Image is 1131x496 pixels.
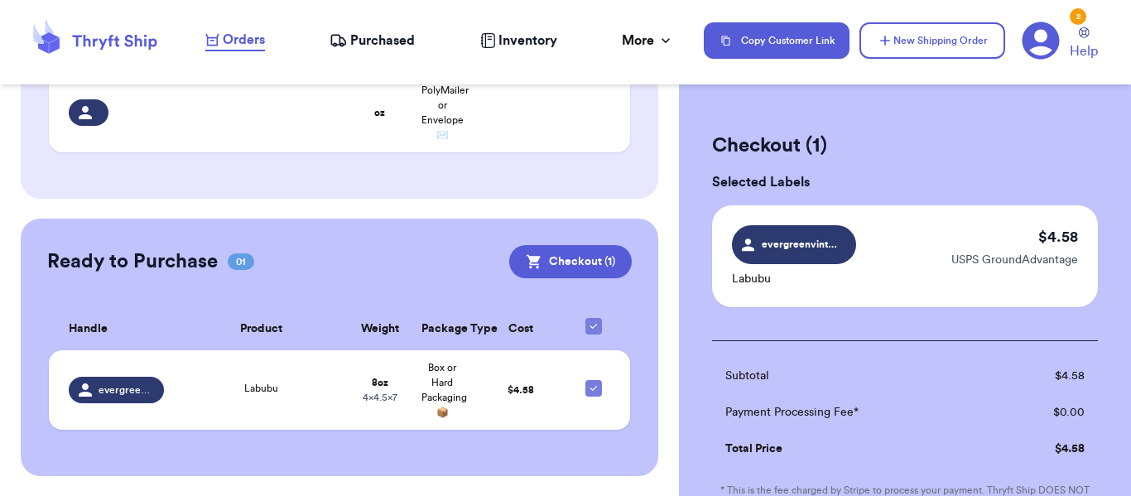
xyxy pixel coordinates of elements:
span: Purchased [350,31,415,51]
td: $ 4.58 [995,431,1098,467]
th: Weight [349,308,411,350]
span: Handle [69,320,108,338]
span: Help [1070,41,1098,61]
th: Cost [474,308,567,350]
p: USPS GroundAdvantage [951,252,1078,268]
p: Labubu [732,271,856,287]
strong: 8 oz [372,378,388,388]
h2: Checkout ( 1 ) [712,132,1098,159]
a: Inventory [480,31,557,51]
a: 2 [1022,22,1060,60]
span: $ 4.58 [508,385,534,395]
button: New Shipping Order [859,22,1005,59]
a: Purchased [330,31,415,51]
span: evergreenvintagefashion [99,383,154,397]
span: 4 x 4.5 x 7 [363,392,397,402]
p: $ 4.58 [1038,225,1078,248]
td: Total Price [712,431,995,467]
span: Labubu [244,383,278,393]
span: PolyMailer or Envelope ✉️ [421,85,469,140]
button: Checkout (1) [509,245,632,278]
th: Product [174,308,349,350]
span: Inventory [498,31,557,51]
span: Box or Hard Packaging 📦 [421,363,467,417]
span: Orders [223,30,265,50]
h3: Selected Labels [712,172,1098,192]
span: evergreenvintagefashion [762,237,840,252]
div: 2 [1070,8,1086,25]
td: $ 0.00 [995,394,1098,431]
td: Subtotal [712,358,995,394]
td: Payment Processing Fee* [712,394,995,431]
th: Package Type [411,308,474,350]
strong: oz [374,108,385,118]
a: Orders [205,30,265,51]
a: Help [1070,27,1098,61]
span: 01 [228,253,254,270]
button: Copy Customer Link [704,22,849,59]
h2: Ready to Purchase [47,248,218,275]
td: $ 4.58 [995,358,1098,394]
div: More [622,31,674,51]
